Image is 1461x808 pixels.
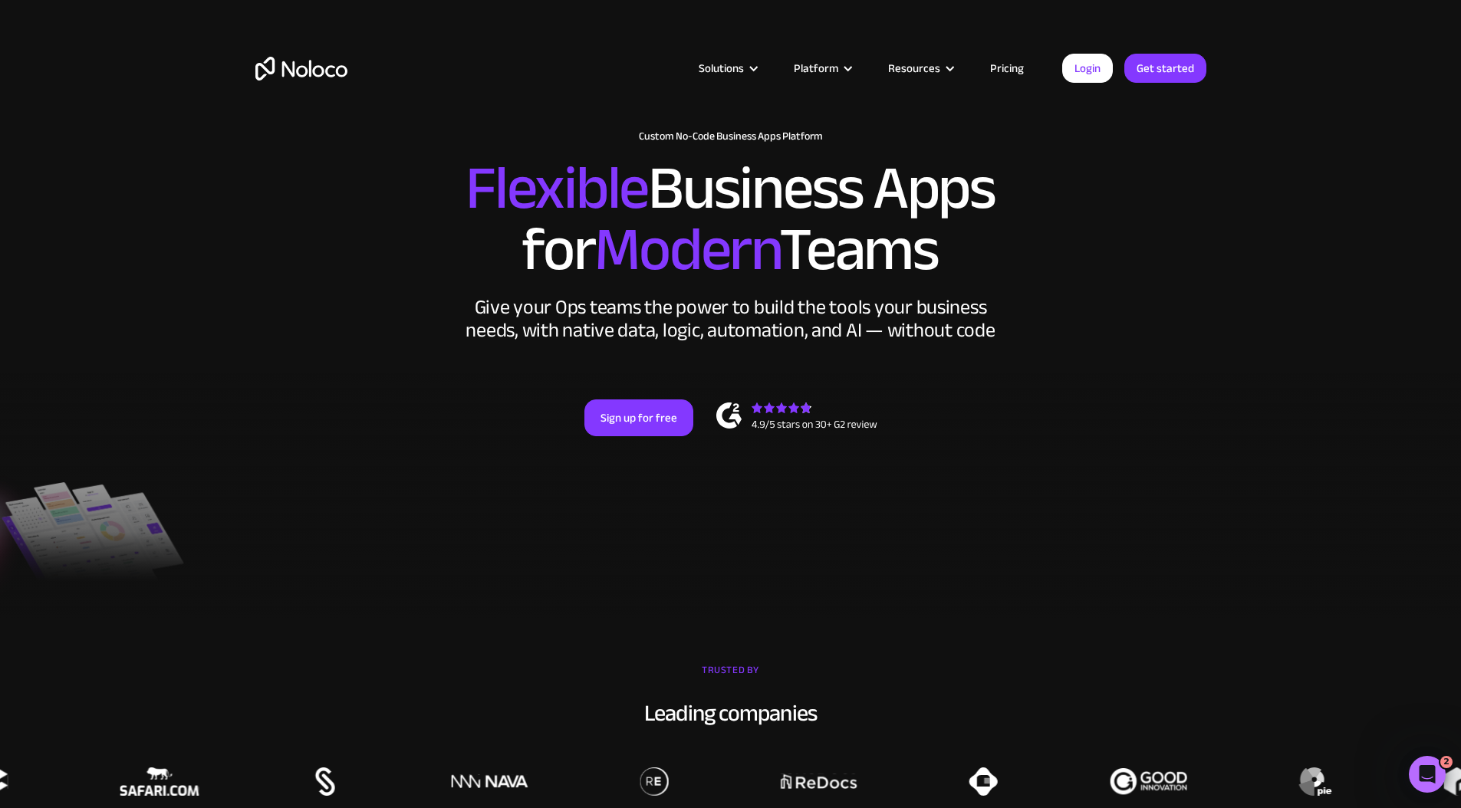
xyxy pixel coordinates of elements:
h2: Business Apps for Teams [255,158,1206,281]
div: Give your Ops teams the power to build the tools your business needs, with native data, logic, au... [462,296,999,342]
span: Modern [594,192,779,307]
div: Platform [775,58,869,78]
div: Resources [888,58,940,78]
div: Solutions [699,58,744,78]
a: home [255,57,347,80]
span: Flexible [466,131,648,245]
div: Platform [794,58,838,78]
a: Get started [1124,54,1206,83]
iframe: Intercom live chat [1409,756,1446,793]
div: Solutions [679,58,775,78]
a: Pricing [971,58,1043,78]
div: Resources [869,58,971,78]
a: Login [1062,54,1113,83]
a: Sign up for free [584,399,693,436]
span: 2 [1440,756,1453,768]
